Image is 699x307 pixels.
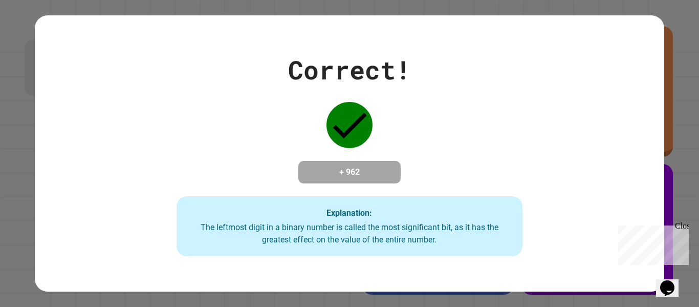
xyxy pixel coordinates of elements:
[326,208,372,217] strong: Explanation:
[187,221,513,246] div: The leftmost digit in a binary number is called the most significant bit, as it has the greatest ...
[614,221,689,265] iframe: chat widget
[4,4,71,65] div: Chat with us now!Close
[656,266,689,297] iframe: chat widget
[309,166,390,178] h4: + 962
[288,51,411,89] div: Correct!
